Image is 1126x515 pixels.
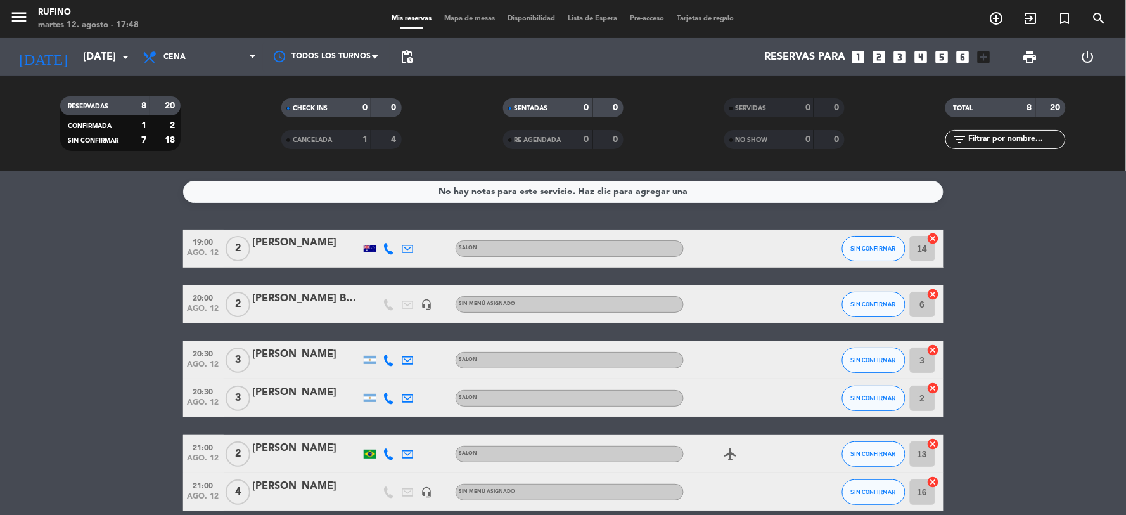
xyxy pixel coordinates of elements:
i: [DATE] [10,43,77,71]
i: add_box [976,49,992,65]
span: CHECK INS [293,105,328,112]
i: cancel [927,382,940,394]
span: ago. 12 [188,304,219,319]
strong: 0 [834,103,841,112]
div: [PERSON_NAME] BBGC [253,290,361,307]
span: RESERVADAS [68,103,108,110]
i: power_settings_new [1080,49,1095,65]
div: [PERSON_NAME] [253,384,361,401]
strong: 8 [1027,103,1032,112]
i: exit_to_app [1023,11,1039,26]
span: 21:00 [188,440,219,454]
input: Filtrar por nombre... [967,133,1065,147]
i: cancel [927,232,940,245]
strong: 0 [805,103,810,112]
i: cancel [927,344,940,356]
strong: 8 [141,101,146,110]
span: Mapa de mesas [438,15,501,22]
i: looks_4 [913,49,930,65]
span: 3 [226,386,250,411]
div: No hay notas para este servicio. Haz clic para agregar una [438,185,688,199]
strong: 18 [165,136,177,145]
span: TOTAL [953,105,973,112]
button: SIN CONFIRMAR [842,348,905,373]
span: Disponibilidad [501,15,561,22]
i: add_circle_outline [989,11,1004,26]
span: 20:30 [188,384,219,398]
span: SENTADAS [515,105,548,112]
div: [PERSON_NAME] [253,478,361,495]
strong: 0 [613,135,620,144]
div: LOG OUT [1059,38,1116,76]
strong: 2 [170,121,177,130]
span: Pre-acceso [624,15,670,22]
strong: 0 [613,103,620,112]
span: SIN CONFIRMAR [851,488,896,495]
span: SALON [459,451,478,456]
span: SIN CONFIRMAR [851,356,896,363]
strong: 4 [392,135,399,144]
span: ago. 12 [188,360,219,375]
span: 2 [226,292,250,317]
strong: 1 [362,135,368,144]
i: turned_in_not [1058,11,1073,26]
span: 4 [226,479,250,505]
strong: 0 [584,135,589,144]
i: search [1092,11,1107,26]
button: SIN CONFIRMAR [842,479,905,505]
button: SIN CONFIRMAR [842,292,905,317]
i: cancel [927,288,940,301]
span: 20:00 [188,290,219,304]
span: SALON [459,357,478,362]
button: menu [10,8,29,31]
strong: 0 [584,103,589,112]
span: SIN CONFIRMAR [851,450,896,457]
strong: 0 [362,103,368,112]
i: cancel [927,476,940,488]
strong: 1 [141,121,146,130]
span: ago. 12 [188,249,219,263]
span: SIN CONFIRMAR [68,138,118,144]
button: SIN CONFIRMAR [842,386,905,411]
span: Cena [163,53,186,62]
span: 2 [226,236,250,261]
i: arrow_drop_down [118,49,133,65]
button: SIN CONFIRMAR [842,441,905,467]
i: looks_3 [892,49,909,65]
strong: 20 [165,101,177,110]
span: Tarjetas de regalo [670,15,741,22]
strong: 20 [1051,103,1063,112]
span: 21:00 [188,478,219,492]
span: CONFIRMADA [68,123,112,129]
span: 3 [226,348,250,373]
i: looks_5 [934,49,950,65]
strong: 0 [834,135,841,144]
i: headset_mic [421,486,433,498]
span: RE AGENDADA [515,137,561,143]
div: [PERSON_NAME] [253,440,361,457]
span: 19:00 [188,234,219,249]
strong: 0 [805,135,810,144]
span: SERVIDAS [736,105,767,112]
span: SALON [459,245,478,251]
strong: 7 [141,136,146,145]
i: looks_two [871,49,888,65]
i: cancel [927,438,940,450]
span: Sin menú asignado [459,489,516,494]
span: Sin menú asignado [459,301,516,306]
span: pending_actions [399,49,414,65]
span: Mis reservas [385,15,438,22]
span: SIN CONFIRMAR [851,301,896,308]
div: Rufino [38,6,139,19]
i: looks_one [850,49,867,65]
strong: 0 [392,103,399,112]
span: SALON [459,395,478,400]
i: looks_6 [955,49,971,65]
div: martes 12. agosto - 17:48 [38,19,139,32]
span: SIN CONFIRMAR [851,245,896,252]
span: print [1022,49,1037,65]
i: airplanemode_active [724,447,739,462]
i: headset_mic [421,299,433,310]
span: ago. 12 [188,454,219,469]
button: SIN CONFIRMAR [842,236,905,261]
